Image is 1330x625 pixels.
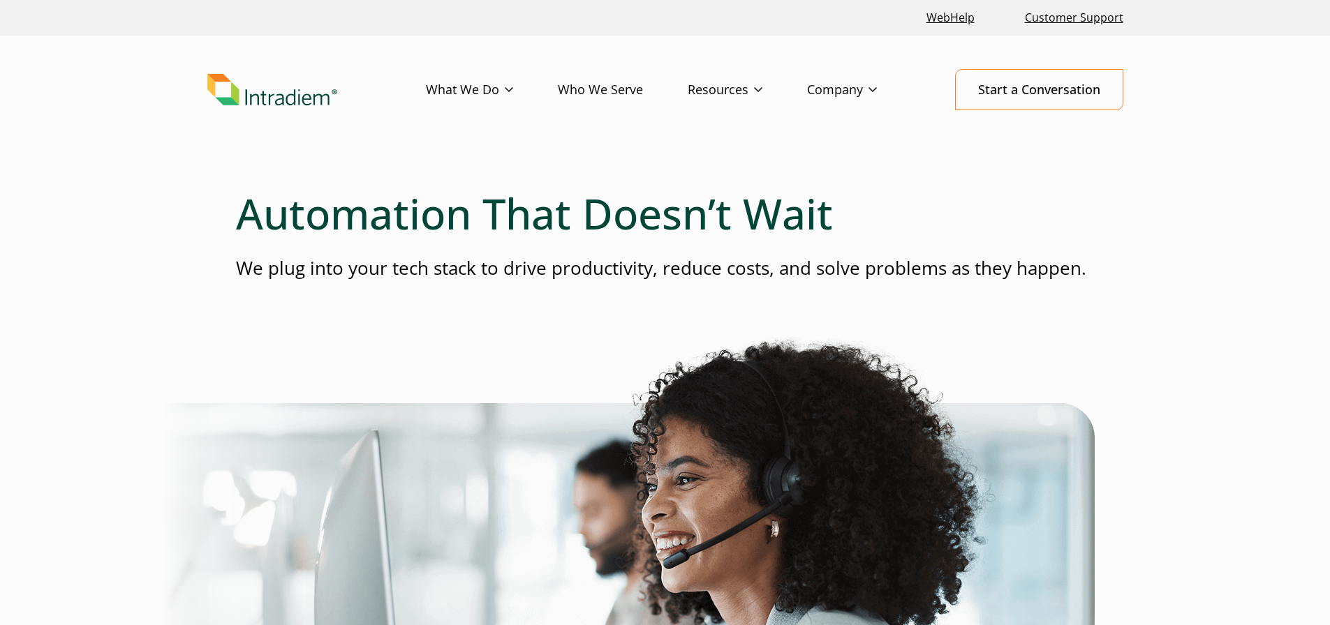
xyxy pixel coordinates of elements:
a: Customer Support [1019,3,1129,33]
a: Link to homepage of Intradiem [207,74,426,106]
img: Intradiem [207,74,337,106]
a: Start a Conversation [955,69,1123,110]
h1: Automation That Doesn’t Wait [236,188,1095,239]
a: Company [807,70,922,110]
a: What We Do [426,70,558,110]
p: We plug into your tech stack to drive productivity, reduce costs, and solve problems as they happen. [236,255,1095,281]
a: Link opens in a new window [921,3,980,33]
a: Resources [688,70,807,110]
a: Who We Serve [558,70,688,110]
